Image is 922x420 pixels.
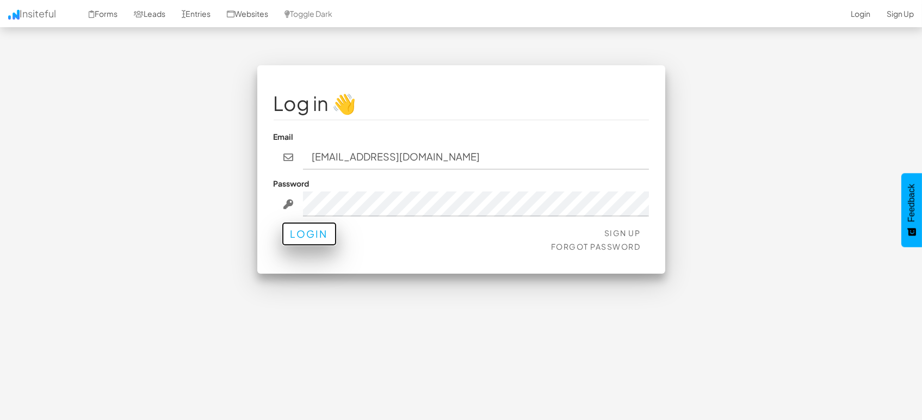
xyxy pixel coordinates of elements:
img: icon.png [8,10,20,20]
a: Forgot Password [551,242,641,251]
h1: Log in 👋 [274,92,649,114]
label: Password [274,178,310,189]
button: Login [282,222,337,246]
input: john@doe.com [303,145,649,170]
label: Email [274,131,294,142]
span: Feedback [907,184,917,222]
button: Feedback - Show survey [901,173,922,247]
a: Sign Up [604,228,641,238]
